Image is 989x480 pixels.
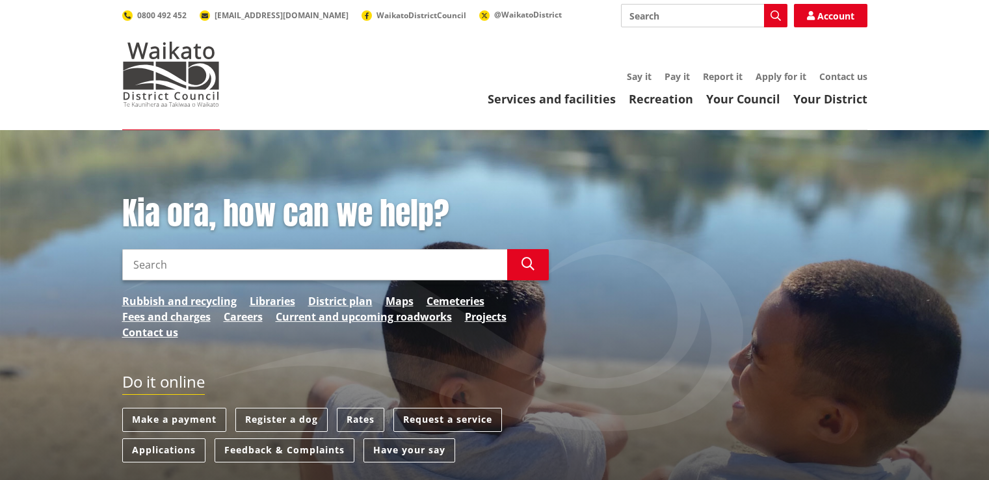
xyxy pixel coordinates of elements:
[376,10,466,21] span: WaikatoDistrictCouncil
[235,408,328,432] a: Register a dog
[627,70,652,83] a: Say it
[706,91,780,107] a: Your Council
[629,91,693,107] a: Recreation
[479,9,562,20] a: @WaikatoDistrict
[122,42,220,107] img: Waikato District Council - Te Kaunihera aa Takiwaa o Waikato
[122,309,211,325] a: Fees and charges
[793,91,867,107] a: Your District
[427,293,484,309] a: Cemeteries
[224,309,263,325] a: Careers
[488,91,616,107] a: Services and facilities
[362,10,466,21] a: WaikatoDistrictCouncil
[250,293,295,309] a: Libraries
[122,373,205,395] h2: Do it online
[363,438,455,462] a: Have your say
[122,10,187,21] a: 0800 492 452
[122,249,507,280] input: Search input
[494,9,562,20] span: @WaikatoDistrict
[756,70,806,83] a: Apply for it
[122,195,549,233] h1: Kia ora, how can we help?
[276,309,452,325] a: Current and upcoming roadworks
[122,408,226,432] a: Make a payment
[465,309,507,325] a: Projects
[122,438,205,462] a: Applications
[215,438,354,462] a: Feedback & Complaints
[215,10,349,21] span: [EMAIL_ADDRESS][DOMAIN_NAME]
[122,293,237,309] a: Rubbish and recycling
[386,293,414,309] a: Maps
[819,70,867,83] a: Contact us
[137,10,187,21] span: 0800 492 452
[703,70,743,83] a: Report it
[621,4,787,27] input: Search input
[200,10,349,21] a: [EMAIL_ADDRESS][DOMAIN_NAME]
[337,408,384,432] a: Rates
[794,4,867,27] a: Account
[393,408,502,432] a: Request a service
[665,70,690,83] a: Pay it
[122,325,178,340] a: Contact us
[308,293,373,309] a: District plan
